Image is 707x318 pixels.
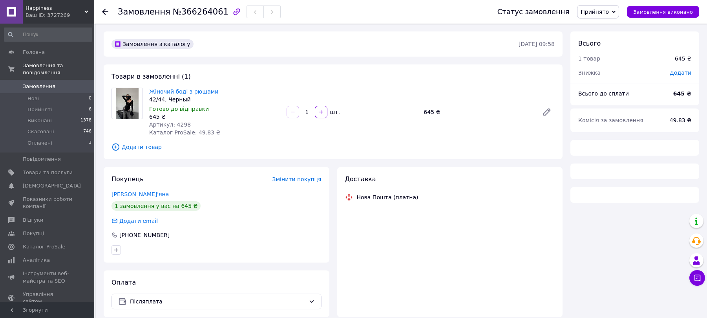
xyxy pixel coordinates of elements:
[578,117,643,123] span: Комісія за замовлення
[420,107,536,118] div: 645 ₴
[111,175,144,183] span: Покупець
[173,7,228,17] span: №366264061
[23,257,50,264] span: Аналітика
[23,49,45,56] span: Головна
[27,106,52,113] span: Прийняті
[23,169,73,176] span: Товари та послуги
[670,117,691,123] span: 49.83 ₴
[23,270,73,284] span: Інструменти веб-майстра та SEO
[119,231,170,239] div: [PHONE_NUMBER]
[149,96,280,103] div: 42/44, Черный
[130,297,305,306] span: Післяплата
[519,41,555,47] time: [DATE] 09:58
[539,104,555,120] a: Редагувати
[111,39,194,49] div: Замовлення з каталогу
[23,62,94,76] span: Замовлення та повідомлення
[111,73,191,80] span: Товари в замовленні (1)
[111,191,169,197] a: [PERSON_NAME]'яна
[633,9,693,15] span: Замовлення виконано
[80,117,91,124] span: 1378
[23,83,55,90] span: Замовлення
[149,88,218,95] a: Жіночий боді з рюшами
[23,196,73,210] span: Показники роботи компанії
[578,55,600,62] span: 1 товар
[23,291,73,305] span: Управління сайтом
[27,140,52,147] span: Оплачені
[149,129,220,136] span: Каталог ProSale: 49.83 ₴
[26,5,84,12] span: Happiness
[23,217,43,224] span: Відгуки
[27,117,52,124] span: Виконані
[89,106,91,113] span: 6
[673,90,691,97] b: 645 ₴
[355,193,420,201] div: Нова Пошта (платна)
[497,8,570,16] div: Статус замовлення
[23,243,65,250] span: Каталог ProSale
[111,217,159,225] div: Додати email
[328,108,341,116] div: шт.
[111,143,555,151] span: Додати товар
[272,176,322,182] span: Змінити покупця
[89,95,91,102] span: 0
[27,95,39,102] span: Нові
[118,7,170,17] span: Замовлення
[578,90,629,97] span: Всього до сплати
[27,128,54,135] span: Скасовані
[675,55,691,62] div: 645 ₴
[670,70,691,76] span: Додати
[111,201,201,211] div: 1 замовлення у вас на 645 ₴
[345,175,376,183] span: Доставка
[89,140,91,147] span: 3
[83,128,91,135] span: 746
[102,8,108,16] div: Повернутися назад
[23,230,44,237] span: Покупці
[149,121,191,128] span: Артикул: 4298
[119,217,159,225] div: Додати email
[26,12,94,19] div: Ваш ID: 3727269
[23,182,81,189] span: [DEMOGRAPHIC_DATA]
[23,156,61,163] span: Повідомлення
[578,40,601,47] span: Всього
[578,70,601,76] span: Знижка
[689,270,705,286] button: Чат з покупцем
[4,28,92,42] input: Пошук
[627,6,699,18] button: Замовлення виконано
[149,106,209,112] span: Готово до відправки
[116,88,139,119] img: Жіночий боді з рюшами
[149,113,280,121] div: 645 ₴
[111,279,136,286] span: Оплата
[581,9,609,15] span: Прийнято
